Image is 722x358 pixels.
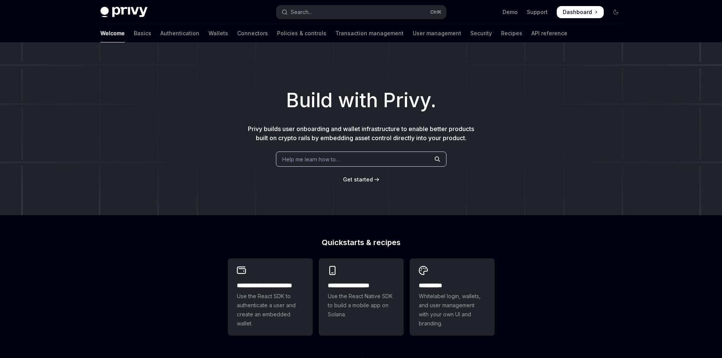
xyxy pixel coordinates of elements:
a: Demo [503,8,518,16]
img: dark logo [100,7,147,17]
span: Ctrl K [430,9,442,15]
a: Welcome [100,24,125,42]
a: **** *****Whitelabel login, wallets, and user management with your own UI and branding. [410,258,495,336]
button: Open search [276,5,446,19]
a: Dashboard [557,6,604,18]
span: Dashboard [563,8,592,16]
span: Help me learn how to… [282,155,340,163]
a: Connectors [237,24,268,42]
a: Support [527,8,548,16]
h2: Quickstarts & recipes [228,239,495,246]
span: Privy builds user onboarding and wallet infrastructure to enable better products built on crypto ... [248,125,474,142]
a: Security [470,24,492,42]
a: Basics [134,24,151,42]
span: Whitelabel login, wallets, and user management with your own UI and branding. [419,292,486,328]
span: Use the React Native SDK to build a mobile app on Solana. [328,292,395,319]
h1: Build with Privy. [12,86,710,115]
a: Policies & controls [277,24,326,42]
span: Use the React SDK to authenticate a user and create an embedded wallet. [237,292,304,328]
a: Get started [343,176,373,183]
a: Authentication [160,24,199,42]
a: User management [413,24,461,42]
a: Transaction management [335,24,404,42]
a: **** **** **** ***Use the React Native SDK to build a mobile app on Solana. [319,258,404,336]
button: Toggle dark mode [610,6,622,18]
div: Search... [291,8,312,17]
a: Wallets [208,24,228,42]
a: API reference [531,24,567,42]
a: Recipes [501,24,522,42]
